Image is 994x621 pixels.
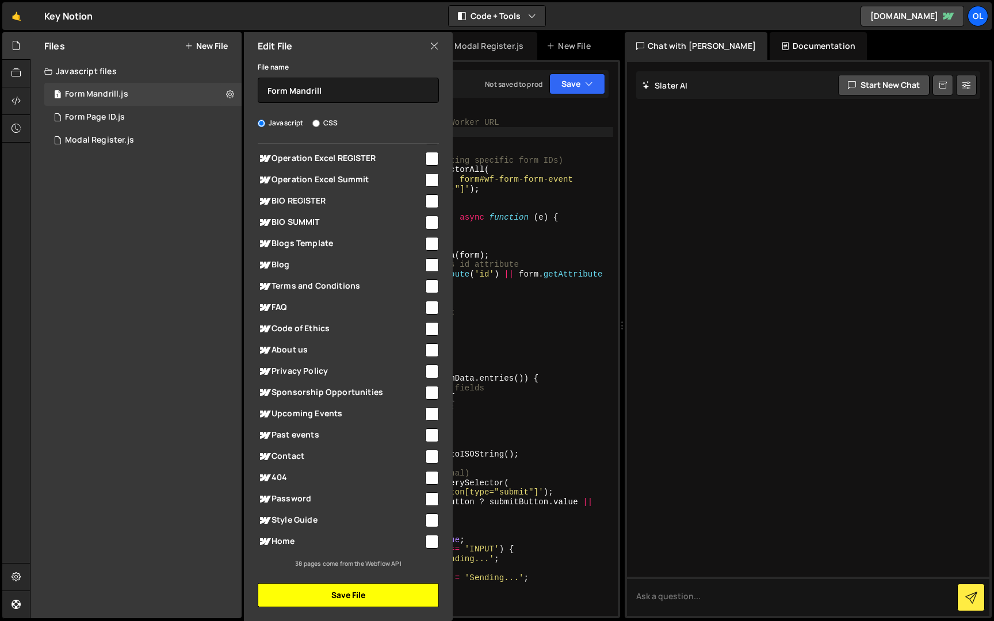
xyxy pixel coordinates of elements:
span: Sponsorship Opportunities [258,386,423,400]
span: Privacy Policy [258,365,423,378]
span: Password [258,492,423,506]
div: Form Page ID.js [65,112,125,122]
div: Not saved to prod [485,79,542,89]
span: Past events [258,428,423,442]
button: Start new chat [838,75,930,95]
span: BIO SUMMIT [258,216,423,229]
span: Code of Ethics [258,322,423,336]
span: Terms and Conditions [258,279,423,293]
button: New File [185,41,228,51]
span: FAQ [258,301,423,315]
span: Blogs Template [258,237,423,251]
button: Code + Tools [449,6,545,26]
span: 404 [258,471,423,485]
div: Key Notion [44,9,93,23]
a: 🤙 [2,2,30,30]
div: 16309/44079.js [44,129,242,152]
a: Ol [968,6,988,26]
h2: Edit File [258,40,292,52]
span: Contact [258,450,423,463]
div: Modal Register.js [65,135,134,145]
div: 16309/46014.js [44,83,242,106]
input: CSS [312,120,320,127]
div: Documentation [770,32,867,60]
div: 16309/46011.js [44,106,242,129]
label: Javascript [258,117,304,129]
label: File name [258,62,289,73]
span: Style Guide [258,513,423,527]
span: Operation Excel REGISTER [258,152,423,166]
span: Upcoming Events [258,407,423,421]
div: Modal Register.js [454,40,523,52]
label: CSS [312,117,338,129]
div: Form Mandrill.js [65,89,128,99]
div: New File [546,40,595,52]
span: Home [258,535,423,549]
span: 1 [54,91,61,100]
span: BIO REGISTER [258,194,423,208]
input: Javascript [258,120,265,127]
span: Operation Excel Summit [258,173,423,187]
button: Save [549,74,605,94]
button: Save File [258,583,439,607]
div: Javascript files [30,60,242,83]
small: 38 pages come from the Webflow API [295,559,401,568]
input: Name [258,78,439,103]
span: Blog [258,258,423,272]
a: [DOMAIN_NAME] [861,6,964,26]
h2: Slater AI [642,80,688,91]
div: Chat with [PERSON_NAME] [625,32,767,60]
span: About us [258,343,423,357]
h2: Files [44,40,65,52]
